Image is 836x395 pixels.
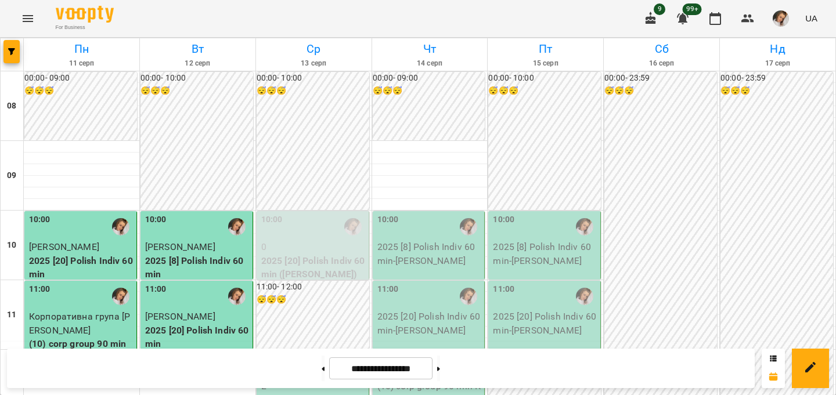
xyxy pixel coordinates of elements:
[805,12,817,24] span: UA
[145,254,250,281] p: 2025 [8] Polish Indiv 60 min
[377,240,482,267] p: 2025 [8] Polish Indiv 60 min - [PERSON_NAME]
[145,213,167,226] label: 10:00
[493,213,514,226] label: 10:00
[257,72,369,85] h6: 00:00 - 10:00
[142,40,254,58] h6: Вт
[576,218,593,235] img: Трушевська Саша (п)
[606,58,718,69] h6: 16 серп
[722,58,834,69] h6: 17 серп
[377,283,399,296] label: 11:00
[24,85,137,97] h6: 😴😴😴
[773,10,789,27] img: ca64c4ce98033927e4211a22b84d869f.JPG
[377,213,399,226] label: 10:00
[145,241,215,252] span: [PERSON_NAME]
[373,85,485,97] h6: 😴😴😴
[258,40,370,58] h6: Ср
[29,337,134,351] p: (10) corp group 90 min
[56,24,114,31] span: For Business
[720,72,833,85] h6: 00:00 - 23:59
[140,85,253,97] h6: 😴😴😴
[344,218,362,235] img: Трушевська Саша (п)
[7,239,16,252] h6: 10
[14,5,42,32] button: Menu
[145,311,215,322] span: [PERSON_NAME]
[654,3,665,15] span: 9
[377,310,482,337] p: 2025 [20] Polish Indiv 60 min - [PERSON_NAME]
[604,85,717,97] h6: 😴😴😴
[261,213,283,226] label: 10:00
[140,72,253,85] h6: 00:00 - 10:00
[722,40,834,58] h6: Нд
[488,72,601,85] h6: 00:00 - 10:00
[257,85,369,97] h6: 😴😴😴
[56,6,114,23] img: Voopty Logo
[261,254,366,281] p: 2025 [20] Polish Indiv 60 min ([PERSON_NAME])
[488,85,601,97] h6: 😴😴😴
[29,311,130,336] span: Корпоративна група [PERSON_NAME]
[29,213,51,226] label: 10:00
[26,40,138,58] h6: Пн
[257,281,369,293] h6: 11:00 - 12:00
[576,288,593,305] img: Трушевська Саша (п)
[112,218,129,235] img: Трушевська Саша (п)
[604,72,717,85] h6: 00:00 - 23:59
[493,283,514,296] label: 11:00
[257,293,369,306] h6: 😴😴😴
[801,8,822,29] button: UA
[258,58,370,69] h6: 13 серп
[228,288,246,305] img: Трушевська Саша (п)
[493,240,598,267] p: 2025 [8] Polish Indiv 60 min - [PERSON_NAME]
[261,240,366,254] p: 0
[460,218,477,235] img: Трушевська Саша (п)
[7,169,16,182] h6: 09
[493,310,598,337] p: 2025 [20] Polish Indiv 60 min - [PERSON_NAME]
[373,72,485,85] h6: 00:00 - 09:00
[489,40,601,58] h6: Пт
[29,254,134,281] p: 2025 [20] Polish Indiv 60 min
[112,288,129,305] img: Трушевська Саша (п)
[142,58,254,69] h6: 12 серп
[145,283,167,296] label: 11:00
[7,100,16,113] h6: 08
[489,58,601,69] h6: 15 серп
[228,218,246,235] img: Трушевська Саша (п)
[720,85,833,97] h6: 😴😴😴
[460,288,477,305] img: Трушевська Саша (п)
[683,3,702,15] span: 99+
[29,241,99,252] span: [PERSON_NAME]
[374,58,486,69] h6: 14 серп
[7,309,16,321] h6: 11
[26,58,138,69] h6: 11 серп
[24,72,137,85] h6: 00:00 - 09:00
[606,40,718,58] h6: Сб
[29,283,51,296] label: 11:00
[145,324,250,351] p: 2025 [20] Polish Indiv 60 min
[374,40,486,58] h6: Чт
